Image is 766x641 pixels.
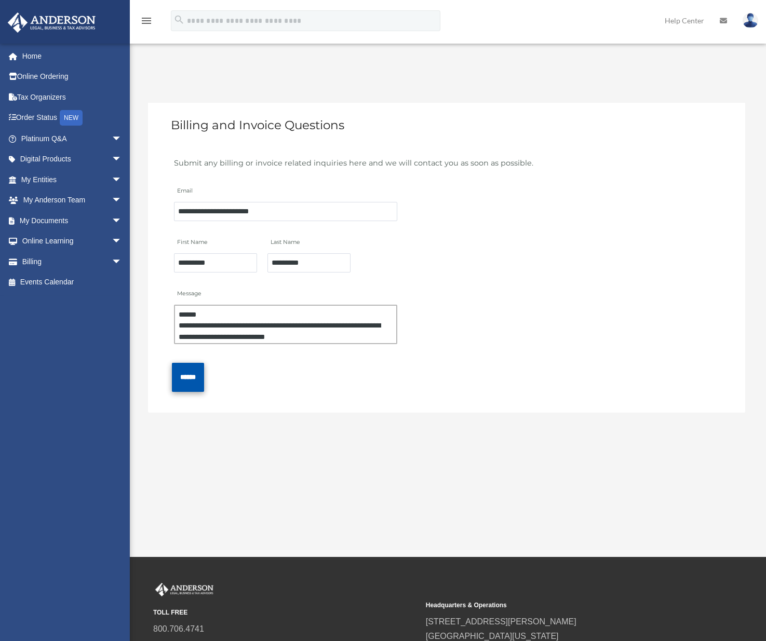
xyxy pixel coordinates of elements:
[7,231,138,252] a: Online Learningarrow_drop_down
[7,66,138,87] a: Online Ordering
[426,617,576,626] a: [STREET_ADDRESS][PERSON_NAME]
[153,607,419,618] small: TOLL FREE
[112,251,132,272] span: arrow_drop_down
[174,186,278,197] label: Email
[7,251,138,272] a: Billingarrow_drop_down
[174,289,278,300] label: Message
[7,107,138,129] a: Order StatusNEW
[174,237,210,249] label: First Name
[60,110,83,126] div: NEW
[7,210,138,231] a: My Documentsarrow_drop_down
[112,149,132,170] span: arrow_drop_down
[743,13,758,28] img: User Pic
[5,12,99,33] img: Anderson Advisors Platinum Portal
[426,600,691,611] small: Headquarters & Operations
[426,632,559,640] a: [GEOGRAPHIC_DATA][US_STATE]
[7,87,138,107] a: Tax Organizers
[153,624,204,633] a: 800.706.4741
[7,190,138,211] a: My Anderson Teamarrow_drop_down
[112,210,132,231] span: arrow_drop_down
[7,169,138,190] a: My Entitiesarrow_drop_down
[112,231,132,252] span: arrow_drop_down
[174,157,719,170] div: Submit any billing or invoice related inquiries here and we will contact you as soon as possible.
[7,149,138,170] a: Digital Productsarrow_drop_down
[7,46,138,66] a: Home
[140,18,153,27] a: menu
[112,128,132,149] span: arrow_drop_down
[140,15,153,27] i: menu
[7,128,138,149] a: Platinum Q&Aarrow_drop_down
[153,583,216,596] img: Anderson Advisors Platinum Portal
[148,103,745,147] h3: Billing and Invoice Questions
[267,237,303,249] label: Last Name
[7,272,138,293] a: Events Calendar
[112,190,132,211] span: arrow_drop_down
[173,14,185,25] i: search
[112,169,132,190] span: arrow_drop_down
